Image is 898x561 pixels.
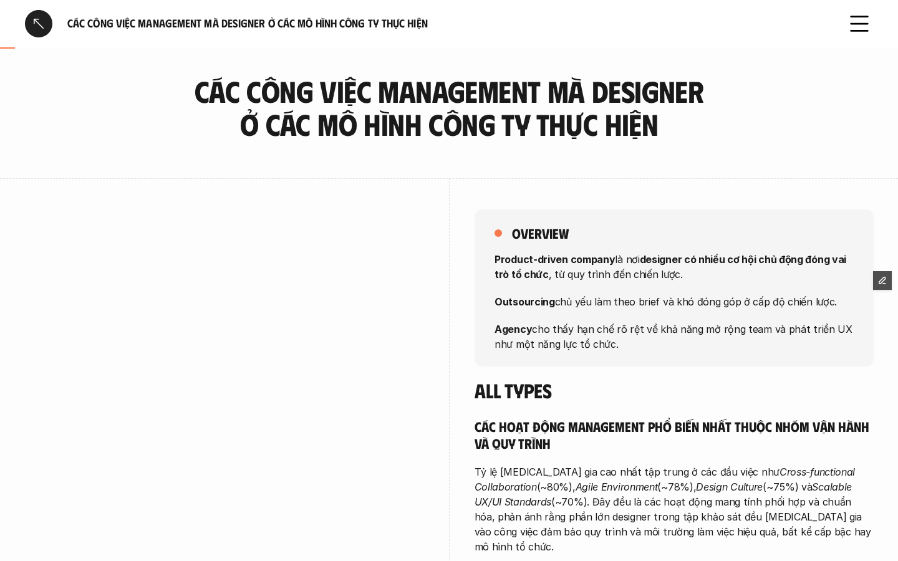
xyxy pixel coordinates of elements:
h6: Các công việc Management mà designer ở các mô hình công ty thực hiện [67,16,831,31]
p: là nơi , từ quy trình đến chiến lược. [495,251,854,281]
button: Edit Framer Content [873,271,892,290]
h4: All Types [475,378,874,402]
h3: Các công việc Management mà designer ở các mô hình công ty thực hiện [184,75,714,141]
em: Agile Environment [576,481,658,493]
em: Scalable UX/UI Standards [475,481,855,508]
strong: Outsourcing [495,295,555,307]
strong: Product-driven company [495,252,615,265]
h5: overview [512,224,569,242]
strong: designer có nhiều cơ hội chủ động đóng vai trò tổ chức [495,252,849,280]
strong: Agency [495,322,532,335]
p: cho thấy hạn chế rõ rệt về khả năng mở rộng team và phát triển UX như một năng lực tổ chức. [495,321,854,351]
em: Cross-functional Collaboration [475,466,858,493]
p: Tỷ lệ [MEDICAL_DATA] gia cao nhất tập trung ở các đầu việc như (~80%), (~78%), (~75%) và (~70%). ... [475,464,874,554]
h5: Các hoạt động Management phổ biến nhất thuộc nhóm vận hành và quy trình [475,418,874,452]
em: Design Culture [696,481,763,493]
p: chủ yếu làm theo brief và khó đóng góp ở cấp độ chiến lược. [495,294,854,309]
